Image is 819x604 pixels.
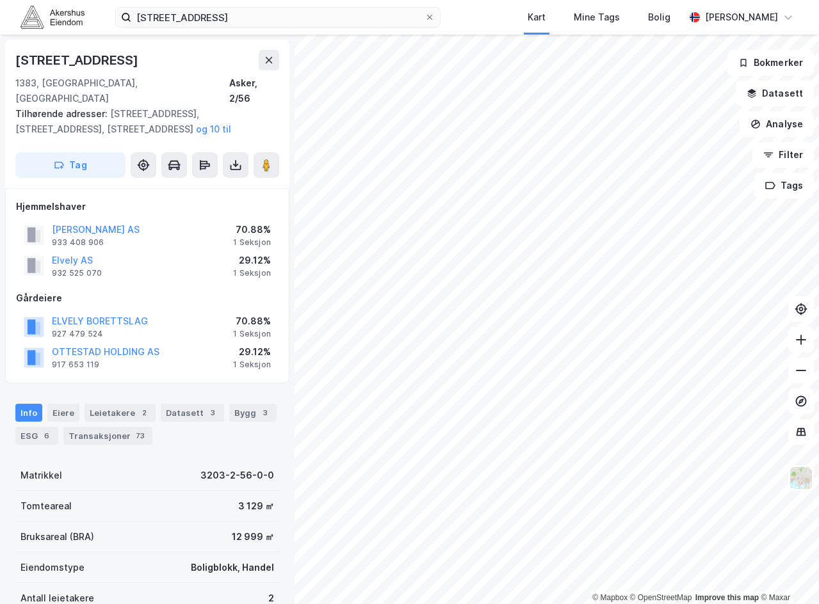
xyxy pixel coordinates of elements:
[755,543,819,604] iframe: Chat Widget
[232,529,274,544] div: 12 999 ㎡
[233,253,271,268] div: 29.12%
[200,468,274,483] div: 3203-2-56-0-0
[191,560,274,575] div: Boligblokk, Handel
[233,222,271,237] div: 70.88%
[592,593,628,602] a: Mapbox
[727,50,814,75] button: Bokmerker
[47,404,79,422] div: Eiere
[736,81,814,106] button: Datasett
[52,268,102,278] div: 932 525 070
[233,360,271,370] div: 1 Seksjon
[15,75,229,106] div: 1383, [GEOGRAPHIC_DATA], [GEOGRAPHIC_DATA]
[161,404,224,422] div: Datasett
[752,142,814,168] button: Filter
[648,10,670,25] div: Bolig
[229,404,277,422] div: Bygg
[574,10,620,25] div: Mine Tags
[85,404,156,422] div: Leietakere
[238,498,274,514] div: 3 129 ㎡
[52,329,103,339] div: 927 479 524
[20,529,94,544] div: Bruksareal (BRA)
[20,468,62,483] div: Matrikkel
[15,152,126,178] button: Tag
[755,543,819,604] div: Kontrollprogram for chat
[20,498,72,514] div: Tomteareal
[15,50,141,70] div: [STREET_ADDRESS]
[229,75,279,106] div: Asker, 2/56
[138,406,150,419] div: 2
[133,429,147,442] div: 73
[63,427,152,445] div: Transaksjoner
[233,237,271,248] div: 1 Seksjon
[528,10,546,25] div: Kart
[705,10,778,25] div: [PERSON_NAME]
[206,406,219,419] div: 3
[233,314,271,329] div: 70.88%
[20,560,85,575] div: Eiendomstype
[233,329,271,339] div: 1 Seksjon
[789,466,813,490] img: Z
[15,427,58,445] div: ESG
[233,344,271,360] div: 29.12%
[20,6,85,28] img: akershus-eiendom-logo.9091f326c980b4bce74ccdd9f866810c.svg
[740,111,814,137] button: Analyse
[16,199,279,214] div: Hjemmelshaver
[630,593,692,602] a: OpenStreetMap
[16,290,279,306] div: Gårdeiere
[15,106,269,137] div: [STREET_ADDRESS], [STREET_ADDRESS], [STREET_ADDRESS]
[52,360,99,370] div: 917 653 119
[40,429,53,442] div: 6
[131,8,425,27] input: Søk på adresse, matrikkel, gårdeiere, leietakere eller personer
[52,237,104,248] div: 933 408 906
[15,404,42,422] div: Info
[15,108,110,119] span: Tilhørende adresser:
[695,593,759,602] a: Improve this map
[259,406,272,419] div: 3
[233,268,271,278] div: 1 Seksjon
[754,173,814,198] button: Tags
